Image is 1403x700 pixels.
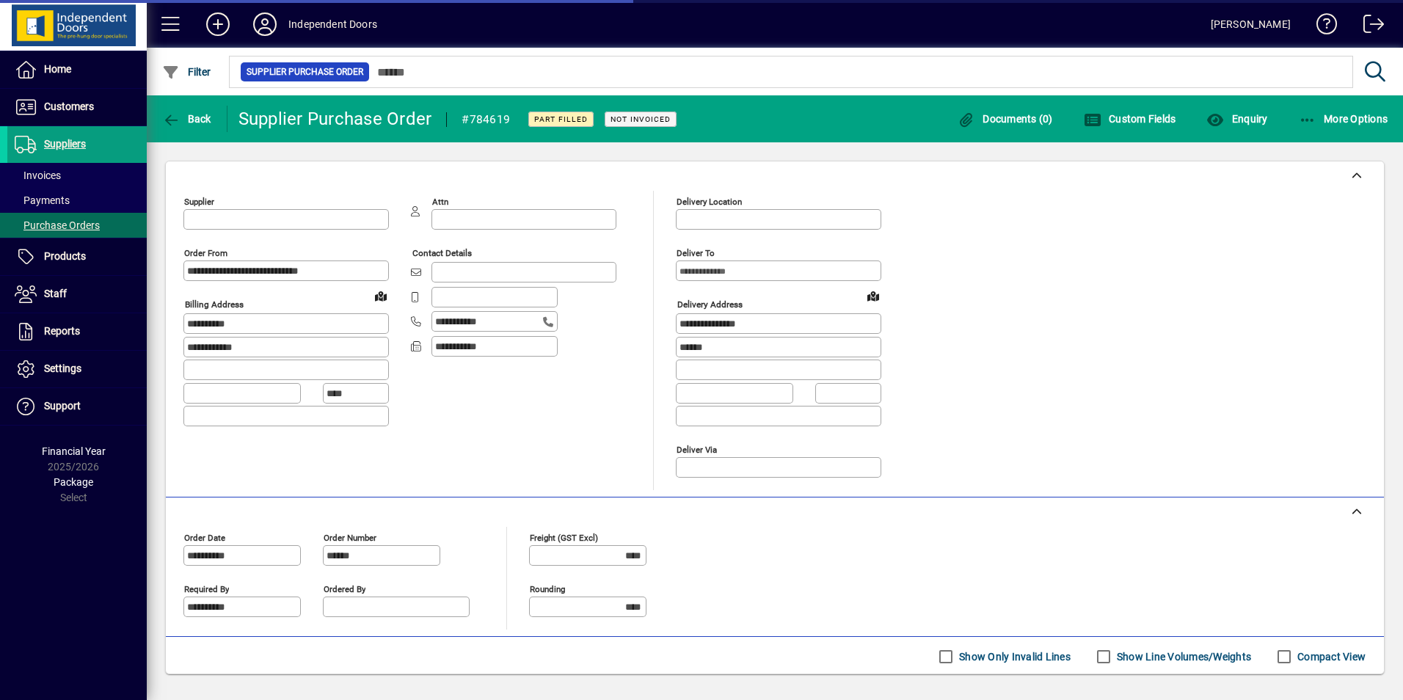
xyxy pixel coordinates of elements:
[54,476,93,488] span: Package
[44,362,81,374] span: Settings
[184,248,227,258] mat-label: Order from
[462,108,510,131] div: #784619
[956,649,1071,664] label: Show Only Invalid Lines
[44,101,94,112] span: Customers
[42,445,106,457] span: Financial Year
[369,284,393,307] a: View on map
[861,284,885,307] a: View on map
[1206,113,1267,125] span: Enquiry
[7,51,147,88] a: Home
[677,197,742,207] mat-label: Delivery Location
[7,213,147,238] a: Purchase Orders
[7,89,147,125] a: Customers
[7,188,147,213] a: Payments
[677,248,715,258] mat-label: Deliver To
[158,59,215,85] button: Filter
[324,532,376,542] mat-label: Order number
[1203,106,1271,132] button: Enquiry
[1211,12,1291,36] div: [PERSON_NAME]
[7,276,147,313] a: Staff
[530,532,598,542] mat-label: Freight (GST excl)
[1084,113,1176,125] span: Custom Fields
[1305,3,1338,51] a: Knowledge Base
[184,197,214,207] mat-label: Supplier
[7,388,147,425] a: Support
[677,444,717,454] mat-label: Deliver via
[44,400,81,412] span: Support
[1080,106,1180,132] button: Custom Fields
[184,532,225,542] mat-label: Order date
[44,63,71,75] span: Home
[44,325,80,337] span: Reports
[1352,3,1385,51] a: Logout
[194,11,241,37] button: Add
[530,583,565,594] mat-label: Rounding
[1294,649,1366,664] label: Compact View
[162,113,211,125] span: Back
[958,113,1053,125] span: Documents (0)
[147,106,227,132] app-page-header-button: Back
[1299,113,1388,125] span: More Options
[7,351,147,387] a: Settings
[954,106,1057,132] button: Documents (0)
[7,313,147,350] a: Reports
[247,65,363,79] span: Supplier Purchase Order
[44,138,86,150] span: Suppliers
[611,114,671,124] span: Not Invoiced
[1114,649,1251,664] label: Show Line Volumes/Weights
[432,197,448,207] mat-label: Attn
[15,169,61,181] span: Invoices
[7,238,147,275] a: Products
[241,11,288,37] button: Profile
[238,107,432,131] div: Supplier Purchase Order
[15,219,100,231] span: Purchase Orders
[1295,106,1392,132] button: More Options
[534,114,588,124] span: Part Filled
[162,66,211,78] span: Filter
[44,288,67,299] span: Staff
[184,583,229,594] mat-label: Required by
[15,194,70,206] span: Payments
[7,163,147,188] a: Invoices
[324,583,365,594] mat-label: Ordered by
[288,12,377,36] div: Independent Doors
[158,106,215,132] button: Back
[44,250,86,262] span: Products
